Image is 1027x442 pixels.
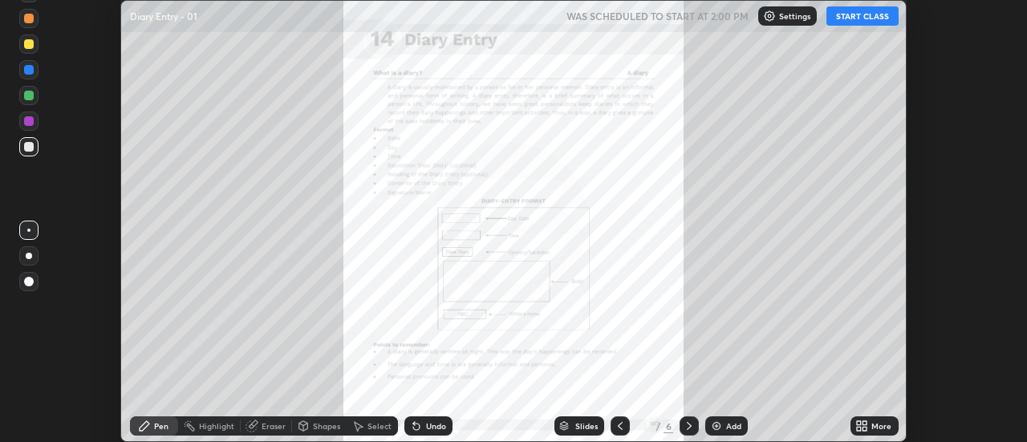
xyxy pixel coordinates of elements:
div: Add [726,422,741,430]
div: Highlight [199,422,234,430]
div: Pen [154,422,168,430]
div: More [871,422,891,430]
p: Settings [779,12,810,20]
img: add-slide-button [710,420,723,432]
div: Shapes [313,422,340,430]
div: 3 [636,421,652,431]
div: 6 [664,419,673,433]
button: START CLASS [826,6,899,26]
div: Slides [575,422,598,430]
div: Eraser [262,422,286,430]
img: class-settings-icons [763,10,776,22]
p: Diary Entry - 01 [130,10,197,22]
div: Undo [426,422,446,430]
div: / [656,421,660,431]
div: Select [367,422,392,430]
h5: WAS SCHEDULED TO START AT 2:00 PM [566,9,749,23]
